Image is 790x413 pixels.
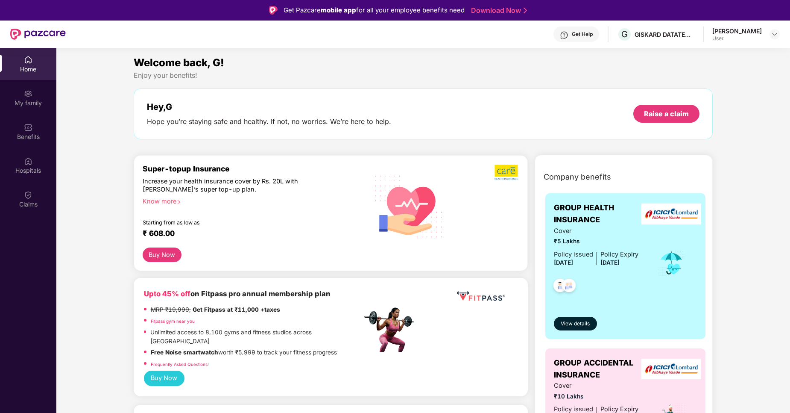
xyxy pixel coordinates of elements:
img: svg+xml;base64,PHN2ZyBpZD0iQ2xhaW0iIHhtbG5zPSJodHRwOi8vd3d3LnczLm9yZy8yMDAwL3N2ZyIgd2lkdGg9IjIwIi... [24,191,32,199]
span: G [621,29,628,39]
div: Raise a claim [644,109,689,118]
strong: Free Noise smartwatch [151,349,218,356]
p: Unlimited access to 8,100 gyms and fitness studios across [GEOGRAPHIC_DATA] [150,328,362,346]
img: Logo [269,6,278,15]
img: fpp.png [362,305,421,365]
span: Cover [554,226,638,236]
span: Welcome back, G! [134,56,224,69]
a: Frequently Asked Questions! [151,362,209,367]
div: Get Help [572,31,593,38]
div: Hey, G [147,102,391,112]
span: GROUP HEALTH INSURANCE [554,202,646,226]
img: svg+xml;base64,PHN2ZyB4bWxucz0iaHR0cDovL3d3dy53My5vcmcvMjAwMC9zdmciIHdpZHRoPSI0OC45NDMiIGhlaWdodD... [559,276,579,297]
div: Policy issued [554,250,593,260]
div: User [712,35,762,42]
div: Know more [143,197,357,203]
img: svg+xml;base64,PHN2ZyBpZD0iSG9tZSIgeG1sbnM9Imh0dHA6Ly93d3cudzMub3JnLzIwMDAvc3ZnIiB3aWR0aD0iMjAiIG... [24,56,32,64]
img: svg+xml;base64,PHN2ZyBpZD0iRHJvcGRvd24tMzJ4MzIiIHhtbG5zPSJodHRwOi8vd3d3LnczLm9yZy8yMDAwL3N2ZyIgd2... [771,31,778,38]
span: Company benefits [544,171,611,183]
div: GISKARD DATATECH PRIVATE LIMITED [635,30,694,38]
div: Get Pazcare for all your employee benefits need [284,5,465,15]
div: Increase your health insurance cover by Rs. 20L with [PERSON_NAME]’s super top-up plan. [143,177,325,193]
img: svg+xml;base64,PHN2ZyBpZD0iQmVuZWZpdHMiIHhtbG5zPSJodHRwOi8vd3d3LnczLm9yZy8yMDAwL3N2ZyIgd2lkdGg9Ij... [24,123,32,132]
span: Cover [554,381,638,391]
div: Policy Expiry [600,250,638,260]
a: Fitpass gym near you [151,319,195,324]
img: icon [658,249,685,277]
a: Download Now [471,6,524,15]
div: Enjoy your benefits! [134,71,713,80]
img: svg+xml;base64,PHN2ZyB3aWR0aD0iMjAiIGhlaWdodD0iMjAiIHZpZXdCb3g9IjAgMCAyMCAyMCIgZmlsbD0ibm9uZSIgeG... [24,89,32,98]
div: Super-topup Insurance [143,164,362,173]
img: fppp.png [455,288,506,304]
img: svg+xml;base64,PHN2ZyB4bWxucz0iaHR0cDovL3d3dy53My5vcmcvMjAwMC9zdmciIHhtbG5zOnhsaW5rPSJodHRwOi8vd3... [368,164,450,247]
img: insurerLogo [641,204,701,224]
img: svg+xml;base64,PHN2ZyBpZD0iSGVscC0zMngzMiIgeG1sbnM9Imh0dHA6Ly93d3cudzMub3JnLzIwMDAvc3ZnIiB3aWR0aD... [560,31,568,39]
span: View details [561,320,590,328]
img: b5dec4f62d2307b9de63beb79f102df3.png [494,164,519,180]
p: worth ₹5,999 to track your fitness progress [151,348,337,357]
span: right [176,200,181,204]
span: [DATE] [600,259,620,266]
span: [DATE] [554,259,573,266]
button: View details [554,317,597,330]
img: Stroke [524,6,527,15]
div: Starting from as low as [143,219,326,225]
del: MRP ₹19,999, [151,306,191,313]
strong: Get Fitpass at ₹11,000 +taxes [193,306,280,313]
span: ₹10 Lakhs [554,392,638,401]
img: insurerLogo [641,359,701,380]
strong: mobile app [321,6,356,14]
img: New Pazcare Logo [10,29,66,40]
span: GROUP ACCIDENTAL INSURANCE [554,357,646,381]
button: Buy Now [143,248,181,262]
button: Buy Now [144,371,184,386]
div: Hope you’re staying safe and healthy. If not, no worries. We’re here to help. [147,117,391,126]
b: on Fitpass pro annual membership plan [144,289,331,298]
div: ₹ 608.00 [143,229,354,239]
div: [PERSON_NAME] [712,27,762,35]
img: svg+xml;base64,PHN2ZyBpZD0iSG9zcGl0YWxzIiB4bWxucz0iaHR0cDovL3d3dy53My5vcmcvMjAwMC9zdmciIHdpZHRoPS... [24,157,32,165]
img: svg+xml;base64,PHN2ZyB4bWxucz0iaHR0cDovL3d3dy53My5vcmcvMjAwMC9zdmciIHdpZHRoPSI0OC45NDMiIGhlaWdodD... [550,276,571,297]
b: Upto 45% off [144,289,190,298]
span: ₹5 Lakhs [554,237,638,246]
